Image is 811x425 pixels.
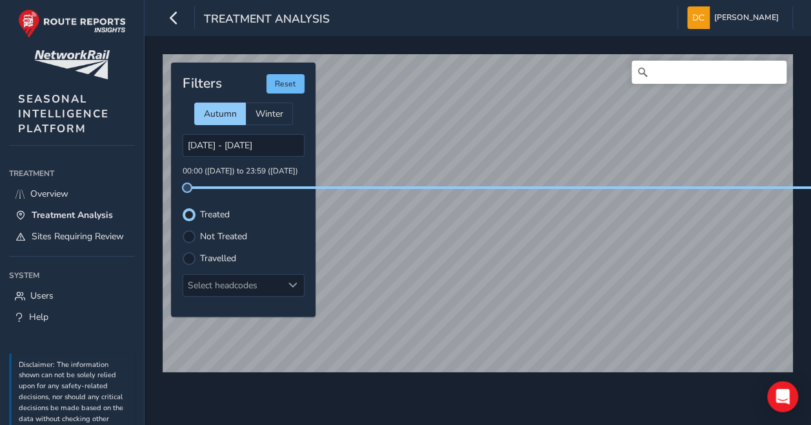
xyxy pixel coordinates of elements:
canvas: Map [163,54,793,382]
img: diamond-layout [687,6,710,29]
span: Overview [30,188,68,200]
span: Autumn [204,108,237,120]
img: customer logo [34,50,110,79]
span: SEASONAL INTELLIGENCE PLATFORM [18,92,109,136]
span: Treatment Analysis [32,209,113,221]
span: Users [30,290,54,302]
a: Users [9,285,135,306]
a: Sites Requiring Review [9,226,135,247]
div: Open Intercom Messenger [767,381,798,412]
a: Treatment Analysis [9,204,135,226]
button: [PERSON_NAME] [687,6,783,29]
a: Help [9,306,135,328]
h4: Filters [183,75,222,92]
span: Sites Requiring Review [32,230,124,242]
a: Overview [9,183,135,204]
span: Help [29,311,48,323]
label: Not Treated [200,232,247,241]
label: Travelled [200,254,236,263]
span: Winter [255,108,283,120]
div: Select headcodes [183,275,283,296]
div: Winter [246,103,293,125]
span: [PERSON_NAME] [714,6,779,29]
input: Search [632,61,786,84]
label: Treated [200,210,230,219]
div: System [9,266,135,285]
p: 00:00 ([DATE]) to 23:59 ([DATE]) [183,166,305,177]
button: Reset [266,74,305,94]
img: rr logo [18,9,126,38]
span: Treatment Analysis [204,11,330,29]
div: Treatment [9,164,135,183]
div: Autumn [194,103,246,125]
